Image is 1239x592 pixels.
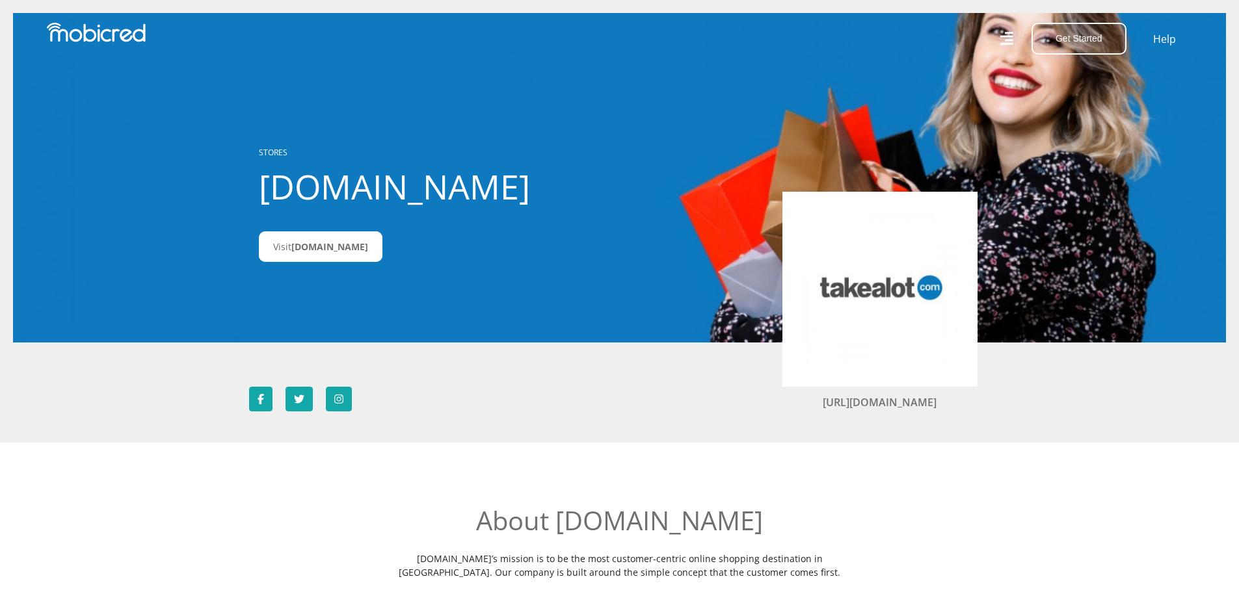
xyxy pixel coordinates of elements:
[291,240,368,253] span: [DOMAIN_NAME]
[259,231,382,262] a: Visit[DOMAIN_NAME]
[802,211,958,367] img: Takealot.credit
[823,395,937,409] a: [URL][DOMAIN_NAME]
[286,387,313,411] a: Follow Takealot.credit on Twitter
[382,505,857,536] h2: About [DOMAIN_NAME]
[382,552,857,579] p: [DOMAIN_NAME]’s mission is to be the most customer-centric online shopping destination in [GEOGRA...
[1032,23,1126,55] button: Get Started
[326,387,352,411] a: Follow Takealot.credit on Instagram
[47,23,146,42] img: Mobicred
[259,166,548,207] h1: [DOMAIN_NAME]
[259,147,287,158] a: STORES
[1152,31,1177,47] a: Help
[249,387,273,411] a: Follow Takealot.credit on Facebook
